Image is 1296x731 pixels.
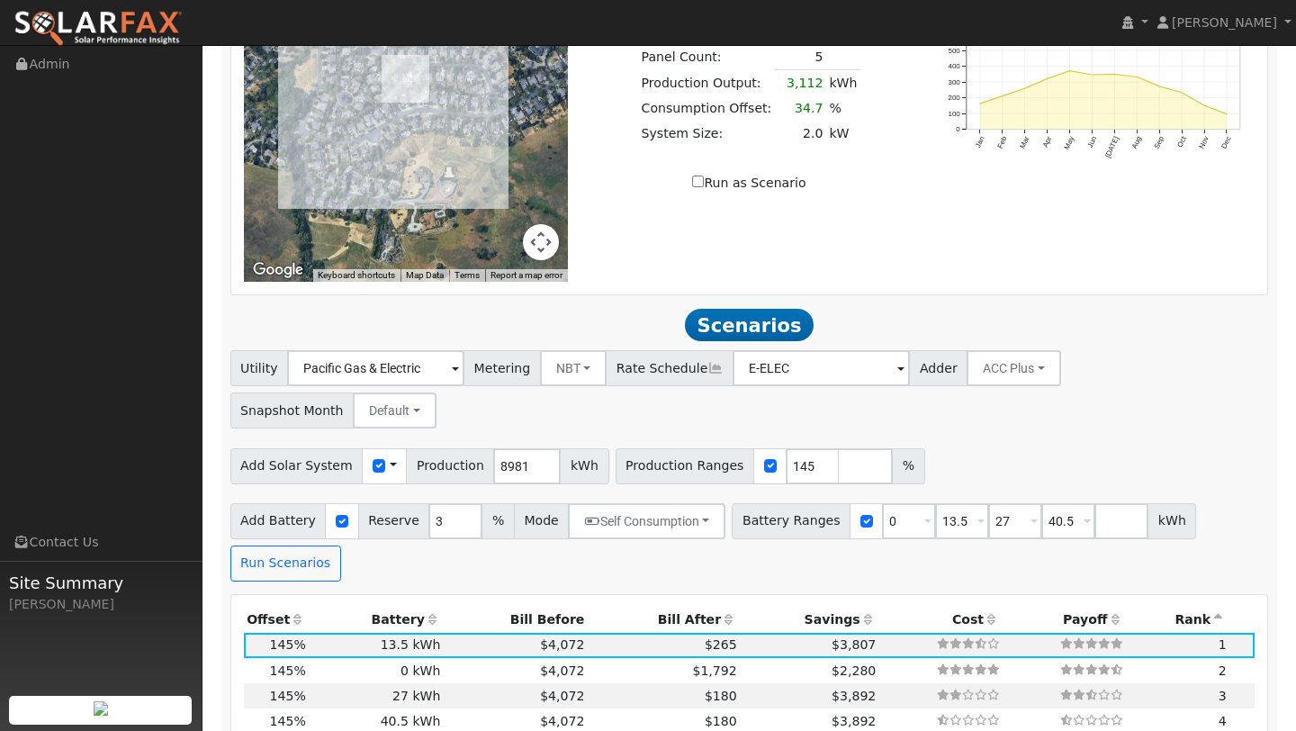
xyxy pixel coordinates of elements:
[1176,135,1189,149] text: Oct
[638,95,775,121] td: Consumption Offset:
[454,270,480,280] a: Terms (opens in new tab)
[540,714,584,728] span: $4,072
[9,571,193,595] span: Site Summary
[1153,135,1165,150] text: Sep
[967,350,1061,386] button: ACC Plus
[309,658,444,683] td: 0 kWh
[353,393,436,429] button: Default
[230,448,364,484] span: Add Solar System
[948,94,960,102] text: 200
[1219,663,1227,678] span: 2
[1104,135,1121,159] text: [DATE]
[1019,135,1031,150] text: Mar
[244,608,310,633] th: Offset
[638,70,775,96] td: Production Output:
[952,612,984,627] span: Cost
[1219,637,1227,652] span: 1
[832,637,876,652] span: $3,807
[540,663,584,678] span: $4,072
[318,269,395,282] button: Keyboard shortcuts
[1063,135,1076,151] text: May
[463,350,541,386] span: Metering
[826,70,860,96] td: kWh
[948,62,960,70] text: 400
[1220,135,1233,150] text: Dec
[705,714,737,728] span: $180
[309,608,444,633] th: Battery
[1046,77,1048,80] circle: onclick=""
[775,95,826,121] td: 34.7
[974,135,986,149] text: Jan
[588,608,740,633] th: Bill After
[270,663,306,678] span: 145%
[230,393,355,429] span: Snapshot Month
[1086,135,1099,149] text: Jun
[358,503,430,539] span: Reserve
[1136,76,1138,78] circle: onclick=""
[444,608,588,633] th: Bill Before
[309,633,444,658] td: 13.5 kWh
[1172,15,1277,30] span: [PERSON_NAME]
[692,663,736,678] span: $1,792
[9,595,193,614] div: [PERSON_NAME]
[1219,714,1227,728] span: 4
[948,110,960,118] text: 100
[270,689,306,703] span: 145%
[1219,689,1227,703] span: 3
[1147,503,1196,539] span: kWh
[406,269,444,282] button: Map Data
[692,174,805,193] label: Run as Scenario
[978,103,981,105] circle: onclick=""
[1068,69,1071,72] circle: onclick=""
[13,10,183,48] img: SolarFax
[948,78,960,86] text: 300
[523,224,559,260] button: Map camera controls
[705,689,737,703] span: $180
[309,683,444,708] td: 27 kWh
[1130,135,1143,150] text: Aug
[560,448,608,484] span: kWh
[638,44,775,70] td: Panel Count:
[892,448,924,484] span: %
[270,714,306,728] span: 145%
[733,350,910,386] input: Select a Rate Schedule
[230,546,341,582] button: Run Scenarios
[1198,135,1210,150] text: Nov
[775,70,826,96] td: 3,112
[248,258,308,282] img: Google
[616,448,754,484] span: Production Ranges
[638,122,775,147] td: System Size:
[1174,612,1210,627] span: Rank
[1113,73,1116,76] circle: onclick=""
[956,125,960,133] text: 0
[540,637,584,652] span: $4,072
[406,448,494,484] span: Production
[832,714,876,728] span: $3,892
[1063,612,1107,627] span: Payoff
[1203,104,1206,107] circle: onclick=""
[826,122,860,147] td: kW
[775,44,826,70] td: 5
[230,350,289,386] span: Utility
[1226,113,1228,115] circle: onclick=""
[94,701,108,716] img: retrieve
[832,689,876,703] span: $3,892
[540,350,607,386] button: NBT
[685,309,814,341] span: Scenarios
[775,122,826,147] td: 2.0
[490,270,562,280] a: Report a map error
[732,503,850,539] span: Battery Ranges
[248,258,308,282] a: Open this area in Google Maps (opens a new window)
[1158,85,1161,87] circle: onclick=""
[1001,95,1003,97] circle: onclick=""
[832,663,876,678] span: $2,280
[540,689,584,703] span: $4,072
[606,350,733,386] span: Rate Schedule
[805,612,860,627] span: Savings
[826,95,860,121] td: %
[909,350,967,386] span: Adder
[705,637,737,652] span: $265
[230,503,327,539] span: Add Battery
[692,176,704,187] input: Run as Scenario
[1091,74,1093,77] circle: onclick=""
